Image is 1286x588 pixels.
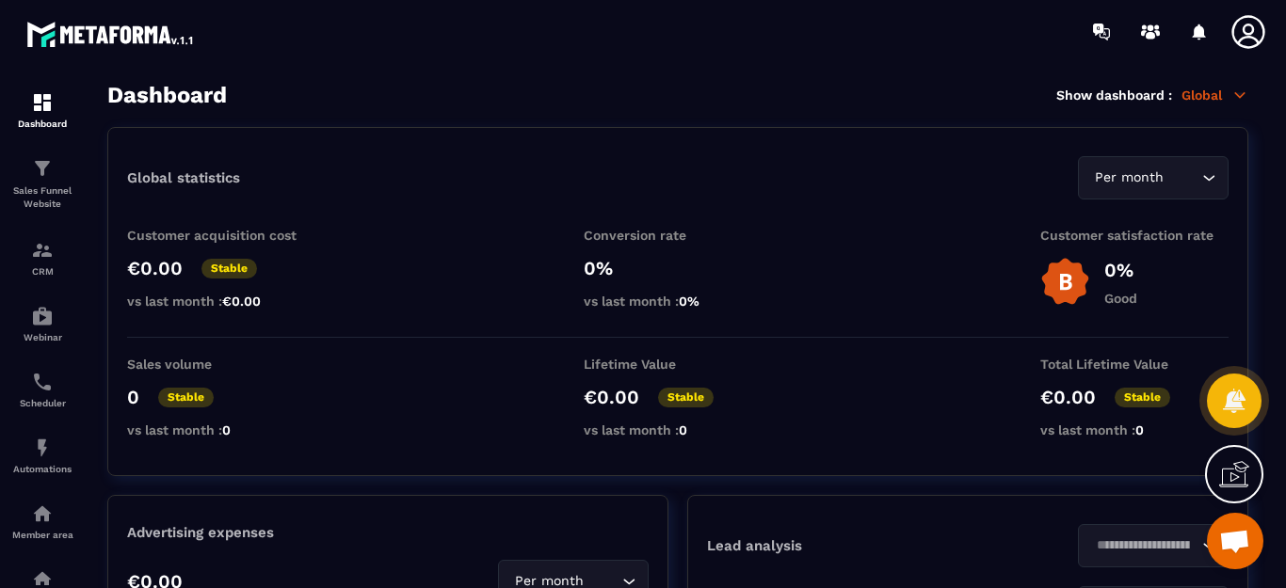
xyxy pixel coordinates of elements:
p: Lifetime Value [584,357,772,372]
img: scheduler [31,371,54,393]
p: Good [1104,291,1137,306]
a: automationsautomationsWebinar [5,291,80,357]
p: Webinar [5,332,80,342]
img: automations [31,502,54,525]
div: Ouvrir le chat [1207,513,1263,569]
p: 0 [127,386,139,408]
p: Stable [658,388,714,407]
p: Show dashboard : [1056,87,1172,103]
a: automationsautomationsMember area [5,488,80,554]
p: 0% [584,257,772,279]
a: formationformationCRM [5,225,80,291]
div: Search for option [1078,156,1229,199]
p: Customer satisfaction rate [1040,228,1229,243]
p: vs last month : [584,294,772,309]
input: Search for option [1167,167,1198,188]
img: b-badge-o.b3b20ee6.svg [1040,257,1090,307]
p: Total Lifetime Value [1040,357,1229,372]
span: 0 [222,422,231,437]
p: 0% [1104,259,1137,281]
img: formation [31,91,54,114]
img: logo [26,17,196,51]
p: vs last month : [127,422,315,437]
p: Dashboard [5,119,80,129]
p: €0.00 [127,257,183,279]
input: Search for option [1090,535,1198,556]
p: €0.00 [1040,386,1096,408]
h3: Dashboard [107,82,227,108]
span: 0% [679,294,699,309]
p: CRM [5,266,80,277]
img: automations [31,437,54,459]
p: Customer acquisition cost [127,228,315,243]
p: vs last month : [127,294,315,309]
p: €0.00 [584,386,639,408]
div: Search for option [1078,524,1229,567]
p: Stable [201,259,257,278]
p: Sales Funnel Website [5,184,80,211]
a: automationsautomationsAutomations [5,422,80,488]
a: schedulerschedulerScheduler [5,357,80,422]
span: 0 [1135,422,1144,437]
p: Automations [5,464,80,474]
p: Lead analysis [707,537,968,554]
span: Per month [1090,167,1167,188]
p: vs last month : [584,422,772,437]
span: €0.00 [222,294,261,309]
p: Advertising expenses [127,524,649,541]
a: formationformationDashboard [5,77,80,143]
p: Conversion rate [584,228,772,243]
span: 0 [679,422,687,437]
p: Global [1182,87,1248,103]
p: Stable [1115,388,1170,407]
img: formation [31,157,54,180]
a: formationformationSales Funnel Website [5,143,80,225]
p: Member area [5,530,80,540]
p: vs last month : [1040,422,1229,437]
p: Scheduler [5,398,80,408]
img: automations [31,305,54,327]
img: formation [31,239,54,262]
p: Sales volume [127,357,315,372]
p: Global statistics [127,169,240,186]
p: Stable [158,388,214,407]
